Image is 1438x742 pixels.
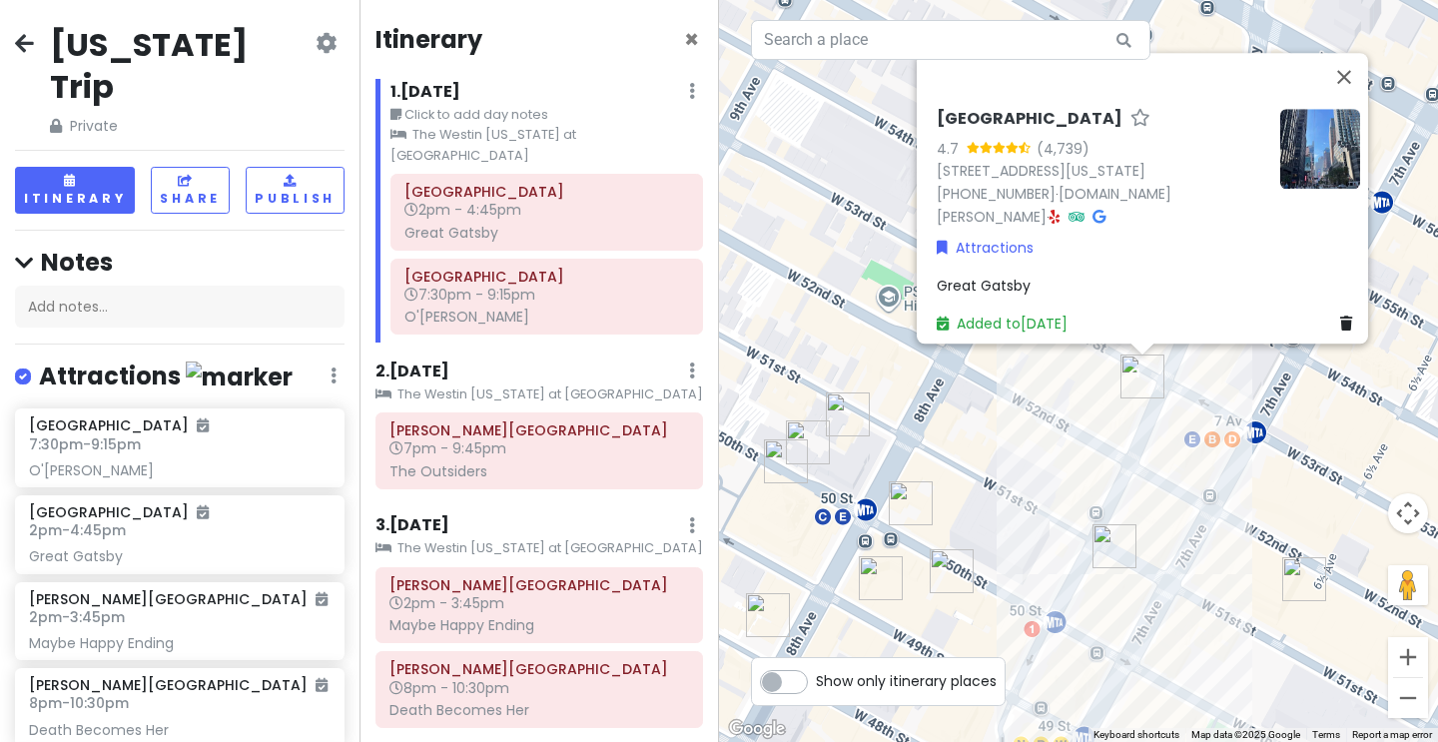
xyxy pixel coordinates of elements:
div: Death Becomes Her [389,701,689,719]
a: [DOMAIN_NAME][PERSON_NAME] [937,184,1171,227]
h2: [US_STATE] Trip [50,24,312,107]
h6: 2 . [DATE] [375,362,449,382]
img: Picture of the place [1280,109,1360,189]
h4: Attractions [39,361,293,393]
img: Google [724,716,790,742]
h6: Belasco Theatre [389,576,689,594]
h6: [PERSON_NAME][GEOGRAPHIC_DATA] [29,676,328,694]
span: 2pm - 4:45pm [404,200,521,220]
div: Don Antonio [786,420,830,464]
span: Great Gatsby [937,276,1031,296]
div: (4,739) [1037,138,1089,160]
small: Click to add day notes [390,105,703,125]
span: 2pm - 3:45pm [29,607,125,627]
h6: 1 . [DATE] [390,82,460,103]
h6: Broadway Theatre [404,183,689,201]
div: The Blue Dog Cookhouse & Bar [764,439,808,483]
a: Report a map error [1352,729,1432,740]
h6: Bernard B. Jacobs Theatre [389,421,689,439]
div: Maybe Happy Ending [29,634,330,652]
button: Zoom in [1388,637,1428,677]
div: Sir Henry’s [746,593,790,637]
div: Add notes... [15,286,345,328]
div: Ellen's Stardust Diner [1092,524,1136,568]
a: [STREET_ADDRESS][US_STATE] [937,161,1145,181]
div: · · [937,109,1264,229]
button: Itinerary [15,167,135,214]
span: 8pm - 10:30pm [389,678,509,698]
span: 2pm - 3:45pm [389,593,504,613]
img: marker [186,362,293,392]
h4: Notes [15,247,345,278]
h6: [PERSON_NAME][GEOGRAPHIC_DATA] [29,590,328,608]
i: Added to itinerary [197,505,209,519]
div: Maybe Happy Ending [389,616,689,634]
i: Added to itinerary [316,592,328,606]
h6: [GEOGRAPHIC_DATA] [29,416,209,434]
div: Death Becomes Her [29,721,330,739]
input: Search a place [751,20,1150,60]
div: Great Gatsby [29,547,330,565]
div: Lillie's Victorian Establishment [859,556,903,600]
span: Private [50,115,312,137]
a: Attractions [937,236,1034,258]
h6: [GEOGRAPHIC_DATA] [937,109,1122,130]
small: The Westin [US_STATE] at [GEOGRAPHIC_DATA] [375,538,703,558]
span: Close itinerary [684,23,699,56]
button: Zoom out [1388,678,1428,718]
button: Close [1320,53,1368,101]
span: 7pm - 9:45pm [389,438,506,458]
button: Close [684,28,699,52]
div: 4.7 [937,138,967,160]
div: O'[PERSON_NAME] [404,308,689,326]
div: Natsumi [930,549,974,593]
a: Delete place [1340,313,1360,335]
button: Map camera controls [1388,493,1428,533]
span: Map data ©2025 Google [1191,729,1300,740]
i: Added to itinerary [197,418,209,432]
div: Toloache [889,481,933,525]
h6: Lyceum Theatre [404,268,689,286]
span: 8pm - 10:30pm [29,693,129,713]
a: [PHONE_NUMBER] [937,184,1056,204]
i: Google Maps [1092,210,1105,224]
span: 2pm - 4:45pm [29,520,126,540]
div: Dolly Varden [826,392,870,436]
a: Star place [1130,109,1150,130]
button: Share [151,167,230,214]
h6: 3 . [DATE] [375,515,449,536]
a: Terms (opens in new tab) [1312,729,1340,740]
span: 7:30pm - 9:15pm [29,434,141,454]
h6: [GEOGRAPHIC_DATA] [29,503,209,521]
div: Aldo Sohm Wine Bar [1282,557,1326,601]
h4: Itinerary [375,24,482,55]
div: Broadway Theatre [1120,355,1164,398]
div: The Outsiders [389,462,689,480]
i: Tripadvisor [1069,210,1084,224]
h6: Lunt-Fontanne Theatre [389,660,689,678]
a: Added to[DATE] [937,314,1068,334]
small: The Westin [US_STATE] at [GEOGRAPHIC_DATA] [375,384,703,404]
div: O'[PERSON_NAME] [29,461,330,479]
button: Publish [246,167,345,214]
i: Added to itinerary [316,678,328,692]
span: 7:30pm - 9:15pm [404,285,535,305]
button: Drag Pegman onto the map to open Street View [1388,565,1428,605]
span: Show only itinerary places [816,670,997,692]
a: Open this area in Google Maps (opens a new window) [724,716,790,742]
small: The Westin [US_STATE] at [GEOGRAPHIC_DATA] [390,125,703,166]
div: Great Gatsby [404,224,689,242]
button: Keyboard shortcuts [1093,728,1179,742]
